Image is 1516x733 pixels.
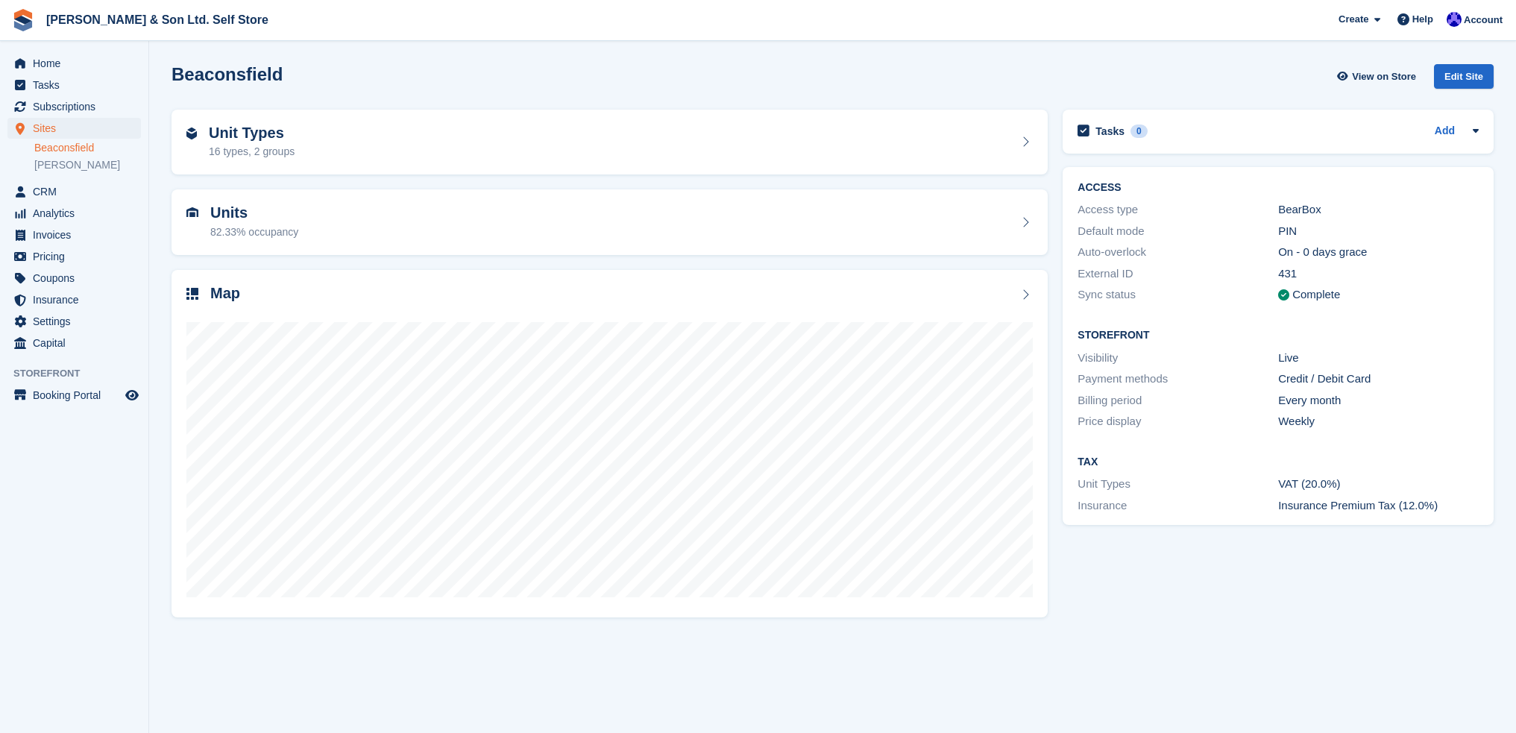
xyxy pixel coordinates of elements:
[1078,223,1278,240] div: Default mode
[33,118,122,139] span: Sites
[1078,456,1479,468] h2: Tax
[7,181,141,202] a: menu
[1078,350,1278,367] div: Visibility
[1434,64,1494,95] a: Edit Site
[1095,125,1125,138] h2: Tasks
[33,246,122,267] span: Pricing
[172,110,1048,175] a: Unit Types 16 types, 2 groups
[1078,265,1278,283] div: External ID
[1278,476,1479,493] div: VAT (20.0%)
[1078,286,1278,303] div: Sync status
[33,385,122,406] span: Booking Portal
[33,75,122,95] span: Tasks
[34,158,141,172] a: [PERSON_NAME]
[1278,265,1479,283] div: 431
[1278,223,1479,240] div: PIN
[123,386,141,404] a: Preview store
[33,333,122,353] span: Capital
[186,128,197,139] img: unit-type-icn-2b2737a686de81e16bb02015468b77c625bbabd49415b5ef34ead5e3b44a266d.svg
[33,268,122,289] span: Coupons
[1130,125,1148,138] div: 0
[33,289,122,310] span: Insurance
[210,285,240,302] h2: Map
[1278,371,1479,388] div: Credit / Debit Card
[1447,12,1462,27] img: Samantha Tripp
[1078,182,1479,194] h2: ACCESS
[1278,350,1479,367] div: Live
[7,268,141,289] a: menu
[186,288,198,300] img: map-icn-33ee37083ee616e46c38cad1a60f524a97daa1e2b2c8c0bc3eb3415660979fc1.svg
[7,246,141,267] a: menu
[7,385,141,406] a: menu
[1078,201,1278,218] div: Access type
[7,333,141,353] a: menu
[1464,13,1503,28] span: Account
[210,224,298,240] div: 82.33% occupancy
[7,118,141,139] a: menu
[209,144,295,160] div: 16 types, 2 groups
[1278,392,1479,409] div: Every month
[1435,123,1455,140] a: Add
[7,75,141,95] a: menu
[172,64,283,84] h2: Beaconsfield
[33,96,122,117] span: Subscriptions
[34,141,141,155] a: Beaconsfield
[12,9,34,31] img: stora-icon-8386f47178a22dfd0bd8f6a31ec36ba5ce8667c1dd55bd0f319d3a0aa187defe.svg
[7,203,141,224] a: menu
[1278,244,1479,261] div: On - 0 days grace
[1292,286,1340,303] div: Complete
[209,125,295,142] h2: Unit Types
[1339,12,1368,27] span: Create
[1412,12,1433,27] span: Help
[172,270,1048,618] a: Map
[1278,201,1479,218] div: BearBox
[210,204,298,221] h2: Units
[33,181,122,202] span: CRM
[33,203,122,224] span: Analytics
[1278,413,1479,430] div: Weekly
[1434,64,1494,89] div: Edit Site
[1335,64,1422,89] a: View on Store
[13,366,148,381] span: Storefront
[1078,413,1278,430] div: Price display
[1078,330,1479,342] h2: Storefront
[1278,497,1479,515] div: Insurance Premium Tax (12.0%)
[172,189,1048,255] a: Units 82.33% occupancy
[1078,392,1278,409] div: Billing period
[7,53,141,74] a: menu
[33,224,122,245] span: Invoices
[7,96,141,117] a: menu
[7,289,141,310] a: menu
[1078,476,1278,493] div: Unit Types
[1078,497,1278,515] div: Insurance
[1352,69,1416,84] span: View on Store
[7,224,141,245] a: menu
[40,7,274,32] a: [PERSON_NAME] & Son Ltd. Self Store
[1078,371,1278,388] div: Payment methods
[33,311,122,332] span: Settings
[186,207,198,218] img: unit-icn-7be61d7bf1b0ce9d3e12c5938cc71ed9869f7b940bace4675aadf7bd6d80202e.svg
[7,311,141,332] a: menu
[1078,244,1278,261] div: Auto-overlock
[33,53,122,74] span: Home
